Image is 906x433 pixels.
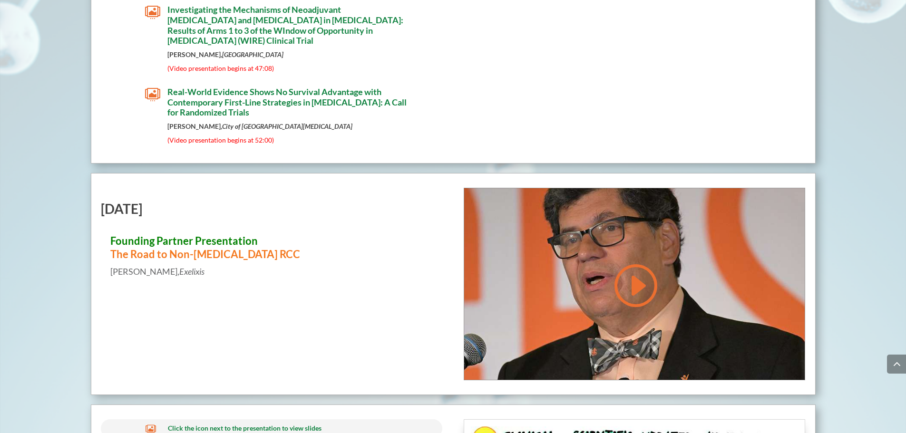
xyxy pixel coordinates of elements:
span:  [145,5,160,20]
p: [PERSON_NAME], [110,266,433,277]
span: Click the icon next to the presentation to view slides [168,424,321,432]
span:  [145,87,160,102]
span: (Video presentation begins at 47:08) [167,64,274,72]
h2: [DATE] [101,202,443,220]
em: [GEOGRAPHIC_DATA] [222,50,283,58]
em: City of [GEOGRAPHIC_DATA][MEDICAL_DATA] [222,122,352,130]
em: Exelixis [179,266,205,277]
span: (Video presentation begins at 52:00) [167,136,274,144]
span: Investigating the Mechanisms of Neoadjuvant [MEDICAL_DATA] and [MEDICAL_DATA] in [MEDICAL_DATA]: ... [167,4,403,46]
strong: [PERSON_NAME], [167,50,283,58]
span: Real-World Evidence Shows No Survival Advantage with Contemporary First-Line Strategies in [MEDIC... [167,87,407,117]
span: Founding Partner Presentation [110,234,258,247]
strong: [PERSON_NAME], [167,122,352,130]
h3: The Road to Non-[MEDICAL_DATA] RCC [110,234,433,266]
